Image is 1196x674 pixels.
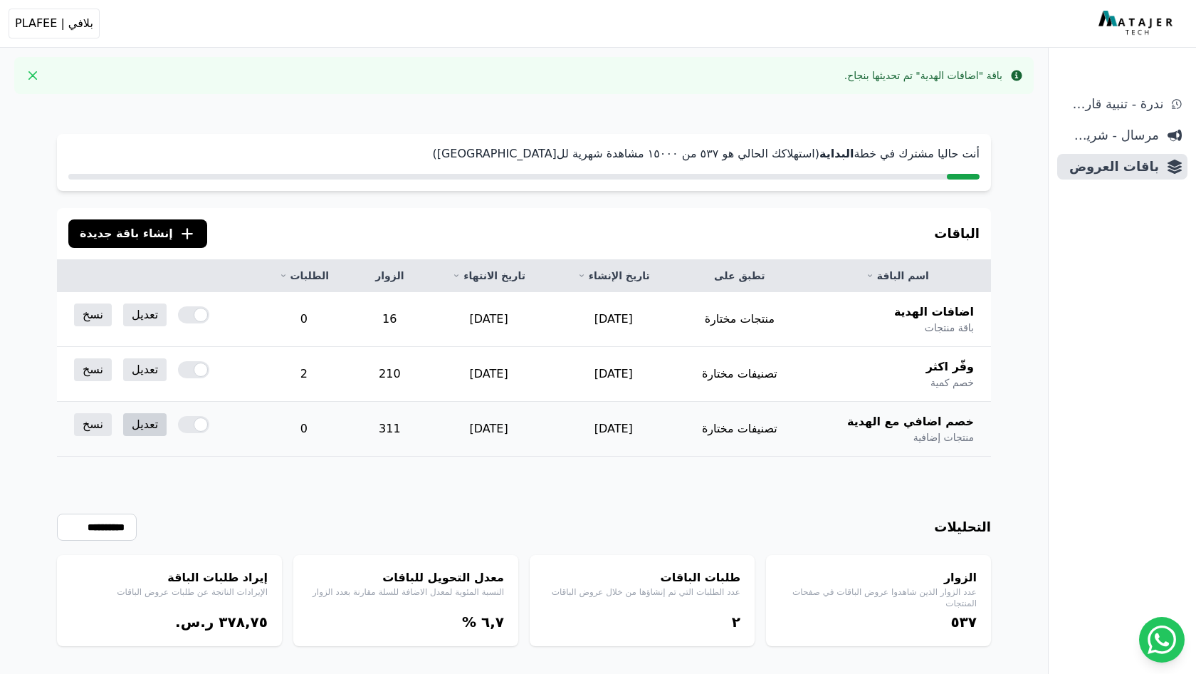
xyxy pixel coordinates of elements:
td: 210 [353,347,426,402]
th: الزوار [353,260,426,292]
p: أنت حاليا مشترك في خطة (استهلاكك الحالي هو ٥۳٧ من ١٥۰۰۰ مشاهدة شهرية لل[GEOGRAPHIC_DATA]) [68,145,980,162]
bdi: ٦,٧ [481,613,504,631]
td: تصنيفات مختارة [676,402,803,457]
a: الطلبات [272,269,336,283]
strong: البداية [819,147,854,160]
span: % [462,613,476,631]
span: باقة منتجات [925,321,974,335]
span: ر.س. [175,613,214,631]
span: مرسال - شريط دعاية [1063,125,1159,145]
span: اضافات الهدية [894,304,974,321]
div: ٥۳٧ [780,612,977,632]
td: منتجات مختارة [676,292,803,347]
a: نسخ [74,413,112,436]
td: 0 [255,292,353,347]
span: ندرة - تنبية قارب علي النفاذ [1063,94,1163,114]
th: تطبق على [676,260,803,292]
button: إنشاء باقة جديدة [68,219,207,248]
h3: التحليلات [934,517,991,537]
p: الإيرادات الناتجة عن طلبات عروض الباقات [71,586,268,598]
a: تاريخ الانتهاء [444,269,535,283]
td: [DATE] [551,402,676,457]
a: تاريخ الإنشاء [568,269,659,283]
span: بلافي | PLAFEE [15,15,93,32]
span: وفّر اكثر [926,358,974,375]
h4: معدل التحويل للباقات [308,569,504,586]
span: خصم كمية [930,375,974,390]
div: ٢ [544,612,740,632]
span: إنشاء باقة جديدة [80,225,173,242]
span: خصم اضافي مع الهدية [847,413,974,430]
h4: إيراد طلبات الباقة [71,569,268,586]
td: [DATE] [551,347,676,402]
p: النسبة المئوية لمعدل الاضافة للسلة مقارنة بعدد الزوار [308,586,504,598]
p: عدد الزوار الذين شاهدوا عروض الباقات في صفحات المنتجات [780,586,977,609]
div: باقة "اضافات الهدية" تم تحديثها بنجاح. [844,68,1002,83]
p: عدد الطلبات التي تم إنشاؤها من خلال عروض الباقات [544,586,740,598]
td: 2 [255,347,353,402]
a: تعديل [123,358,167,381]
h4: طلبات الباقات [544,569,740,586]
button: Close [21,64,44,87]
a: تعديل [123,304,167,326]
td: [DATE] [551,292,676,347]
span: منتجات إضافية [913,430,974,445]
td: 0 [255,402,353,457]
h3: الباقات [934,224,980,244]
h4: الزوار [780,569,977,586]
a: اسم الباقة [821,269,974,283]
td: تصنيفات مختارة [676,347,803,402]
a: نسخ [74,358,112,381]
span: باقات العروض [1063,157,1159,177]
td: 16 [353,292,426,347]
td: [DATE] [426,402,552,457]
a: تعديل [123,413,167,436]
img: MatajerTech Logo [1098,11,1176,36]
bdi: ۳٧٨,٧٥ [219,613,268,631]
button: بلافي | PLAFEE [9,9,100,38]
td: [DATE] [426,292,552,347]
a: نسخ [74,304,112,326]
td: [DATE] [426,347,552,402]
td: 311 [353,402,426,457]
